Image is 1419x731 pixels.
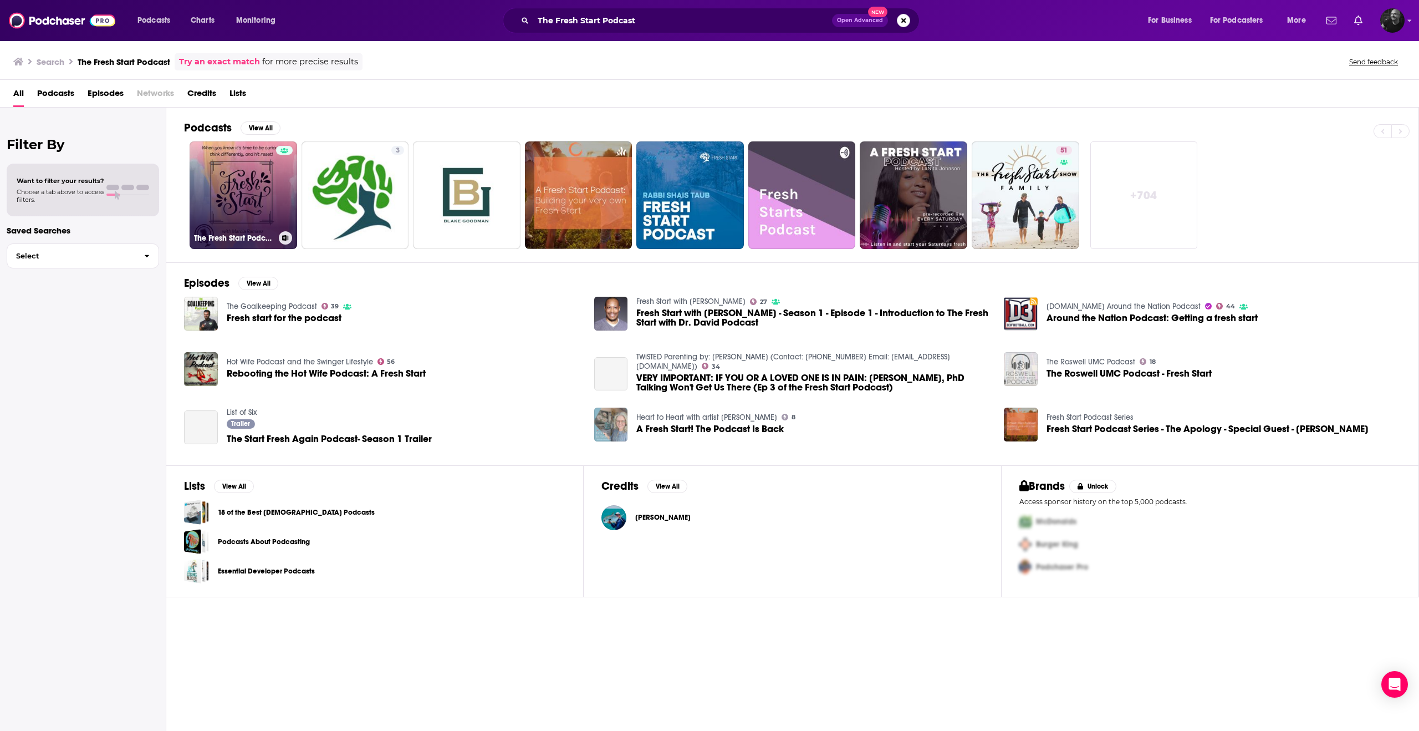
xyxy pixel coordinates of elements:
[1210,13,1263,28] span: For Podcasters
[1150,359,1156,364] span: 18
[702,363,720,369] a: 34
[191,13,215,28] span: Charts
[184,121,280,135] a: PodcastsView All
[1004,352,1038,386] a: The Roswell UMC Podcast - Fresh Start
[832,14,888,27] button: Open AdvancedNew
[636,424,784,434] a: A Fresh Start! The Podcast Is Back
[1140,358,1156,365] a: 18
[1047,424,1369,434] span: Fresh Start Podcast Series - The Apology - Special Guest - [PERSON_NAME]
[1047,369,1212,378] span: The Roswell UMC Podcast - Fresh Start
[1019,498,1401,506] p: Access sponsor history on the top 5,000 podcasts.
[187,84,216,107] span: Credits
[184,559,209,583] a: Essential Developer Podcasts
[601,479,639,493] h2: Credits
[391,146,404,155] a: 3
[88,84,124,107] a: Episodes
[377,358,395,365] a: 56
[1279,12,1320,29] button: open menu
[184,479,205,493] h2: Lists
[137,13,170,28] span: Podcasts
[227,369,426,378] a: Rebooting the Hot Wife Podcast: A Fresh Start
[636,373,991,392] a: VERY IMPORTANT: IF YOU OR A LOVED ONE IS IN PAIN: Dr. Reggie Melrose, PhD Talking Won't Get Us Th...
[1216,303,1235,309] a: 44
[647,480,687,493] button: View All
[7,136,159,153] h2: Filter By
[1015,533,1036,556] img: Second Pro Logo
[1036,562,1088,572] span: Podchaser Pro
[231,420,250,427] span: Trailer
[227,357,373,367] a: Hot Wife Podcast and the Swinger Lifestyle
[601,479,687,493] a: CreditsView All
[7,225,159,236] p: Saved Searches
[1036,517,1076,526] span: McDonalds
[1287,13,1306,28] span: More
[227,434,432,444] a: The Start Fresh Again Podcast- Season 1 Trailer
[17,188,104,204] span: Choose a tab above to access filters.
[868,7,888,17] span: New
[184,529,209,554] a: Podcasts About Podcasting
[712,364,720,369] span: 34
[229,84,246,107] span: Lists
[13,84,24,107] a: All
[635,513,691,522] a: Tom Rowland
[1140,12,1206,29] button: open menu
[782,414,795,420] a: 8
[636,352,950,371] a: TWiSTED Parenting by: Avi Fishoff (Contact: 718-902-6666 Email: TWiSTEDParenting@aol.com)
[227,313,341,323] span: Fresh start for the podcast
[137,84,174,107] span: Networks
[37,84,74,107] a: Podcasts
[1148,13,1192,28] span: For Business
[238,277,278,290] button: View All
[601,500,983,535] button: Tom RowlandTom Rowland
[837,18,883,23] span: Open Advanced
[594,408,628,441] img: A Fresh Start! The Podcast Is Back
[1380,8,1405,33] img: User Profile
[792,415,795,420] span: 8
[760,299,767,304] span: 27
[1047,313,1258,323] a: Around the Nation Podcast: Getting a fresh start
[1346,57,1401,67] button: Send feedback
[1380,8,1405,33] span: Logged in as greg30296
[1004,297,1038,331] img: Around the Nation Podcast: Getting a fresh start
[184,276,229,290] h2: Episodes
[636,297,746,306] a: Fresh Start with Dr. David
[750,298,767,305] a: 27
[1004,408,1038,441] a: Fresh Start Podcast Series - The Apology - Special Guest - Nancy Payne
[636,413,777,422] a: Heart to Heart with artist Amanda Hilburn
[1060,145,1068,156] span: 51
[1090,141,1198,249] a: +704
[184,500,209,525] a: 18 of the Best Christian Podcasts
[184,121,232,135] h2: Podcasts
[37,57,64,67] h3: Search
[1036,540,1078,549] span: Burger King
[227,408,257,417] a: List of Six
[184,352,218,386] img: Rebooting the Hot Wife Podcast: A Fresh Start
[387,359,395,364] span: 56
[594,297,628,331] img: Fresh Start with Dr. David - Season 1 - Episode 1 - Introduction to The Fresh Start with Dr. Davi...
[184,479,254,493] a: ListsView All
[1380,8,1405,33] button: Show profile menu
[7,243,159,268] button: Select
[190,141,297,249] a: The Fresh Start Podcast
[194,233,274,243] h3: The Fresh Start Podcast
[1047,357,1135,367] a: The Roswell UMC Podcast
[1047,424,1369,434] a: Fresh Start Podcast Series - The Apology - Special Guest - Nancy Payne
[218,536,310,548] a: Podcasts About Podcasting
[1015,510,1036,533] img: First Pro Logo
[636,308,991,327] span: Fresh Start with [PERSON_NAME] - Season 1 - Episode 1 - Introduction to The Fresh Start with Dr. ...
[302,141,409,249] a: 3
[7,252,135,260] span: Select
[972,141,1079,249] a: 51
[321,303,339,309] a: 39
[1350,11,1367,30] a: Show notifications dropdown
[78,57,170,67] h3: The Fresh Start Podcast
[241,121,280,135] button: View All
[9,10,115,31] img: Podchaser - Follow, Share and Rate Podcasts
